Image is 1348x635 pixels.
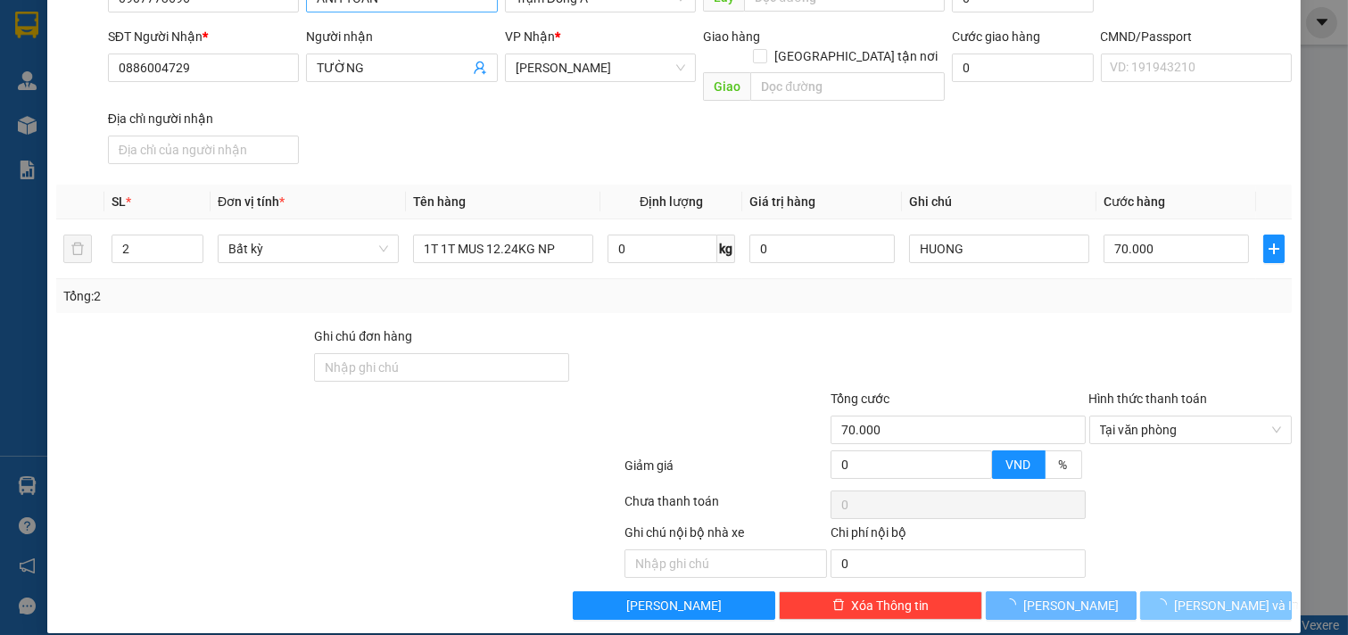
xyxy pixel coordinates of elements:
input: Cước giao hàng [952,54,1094,82]
span: Cước hàng [1104,194,1165,209]
span: loading [1154,598,1174,611]
span: [PERSON_NAME] [1023,596,1119,615]
span: Giao [703,72,750,101]
span: loading [1004,598,1023,611]
span: [GEOGRAPHIC_DATA] tận nơi [767,46,945,66]
label: Hình thức thanh toán [1089,392,1208,406]
span: Giao hàng [703,29,760,44]
button: [PERSON_NAME] và In [1140,591,1292,620]
span: VP Nhận [505,29,555,44]
div: Địa chỉ người nhận [108,109,300,128]
span: Bất kỳ [228,235,388,262]
span: Tổng cước [831,392,889,406]
span: kg [717,235,735,263]
span: Định lượng [640,194,703,209]
div: Chưa thanh toán [623,491,830,523]
div: SĐT Người Nhận [108,27,300,46]
span: VND [1006,458,1031,472]
input: Dọc đường [750,72,944,101]
input: Nhập ghi chú [624,549,828,578]
span: Tên hàng [413,194,466,209]
span: user-add [473,61,487,75]
button: [PERSON_NAME] [986,591,1137,620]
div: Tổng: 2 [63,286,521,306]
span: Tại văn phòng [1100,416,1282,443]
div: Người nhận [306,27,498,46]
div: Giảm giá [623,456,830,487]
input: 0 [749,235,895,263]
span: [PERSON_NAME] [626,596,722,615]
label: Ghi chú đơn hàng [314,329,412,343]
div: CMND/Passport [1101,27,1293,46]
button: plus [1263,235,1285,263]
div: Ghi chú nội bộ nhà xe [624,523,828,549]
input: Địa chỉ của người nhận [108,136,300,164]
span: % [1059,458,1068,472]
span: delete [832,598,845,613]
th: Ghi chú [902,185,1097,219]
input: Ghi chú đơn hàng [314,353,568,382]
button: [PERSON_NAME] [573,591,776,620]
span: Đơn vị tính [218,194,285,209]
span: Hồ Chí Minh [516,54,686,81]
span: Xóa Thông tin [852,596,930,615]
span: [PERSON_NAME] và In [1174,596,1299,615]
button: delete [63,235,92,263]
button: deleteXóa Thông tin [779,591,982,620]
span: plus [1264,242,1284,256]
input: Ghi Chú [909,235,1090,263]
input: VD: Bàn, Ghế [413,235,594,263]
div: Chi phí nội bộ [831,523,1085,549]
span: Giá trị hàng [749,194,815,209]
label: Cước giao hàng [952,29,1040,44]
span: SL [112,194,126,209]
